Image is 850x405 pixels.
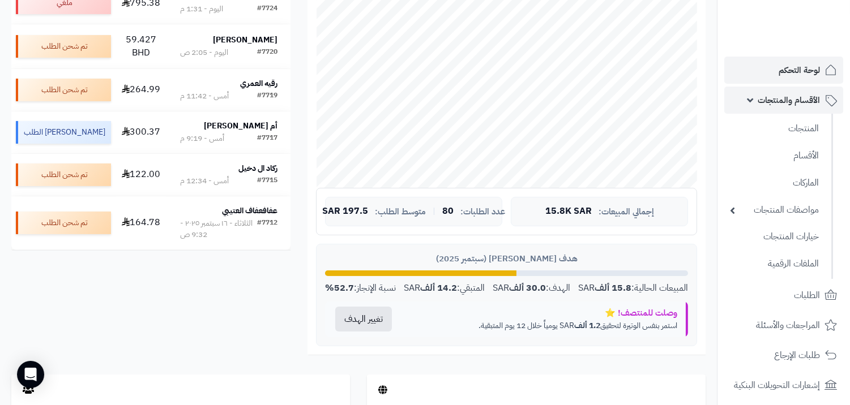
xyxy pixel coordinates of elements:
span: | [433,207,435,216]
div: نسبة الإنجاز: [325,282,396,295]
strong: 14.2 ألف [420,281,457,295]
strong: 52.7% [325,281,354,295]
div: [PERSON_NAME] الطلب [16,121,111,144]
div: المبيعات الحالية: SAR [578,282,688,295]
td: 264.99 [116,69,167,111]
div: تم شحن الطلب [16,35,111,58]
td: 164.78 [116,196,167,249]
span: عدد الطلبات: [460,207,505,217]
a: المنتجات [724,117,825,141]
strong: أم [PERSON_NAME] [204,120,277,132]
strong: رقيه العمري [240,77,277,89]
div: تم شحن الطلب [16,79,111,101]
div: الثلاثاء - ١٦ سبتمبر ٢٠٢٥ - 9:32 ص [180,218,257,240]
p: استمر بنفس الوتيرة لتحقيق SAR يومياً خلال 12 يوم المتبقية. [411,320,677,331]
td: 59.427 BHD [116,24,167,68]
a: خيارات المنتجات [724,225,825,249]
a: طلبات الإرجاع [724,342,843,369]
span: إشعارات التحويلات البنكية [734,377,820,393]
span: 15.8K SAR [545,206,592,217]
strong: [PERSON_NAME] [213,34,277,46]
div: أمس - 11:42 م [180,91,229,102]
div: #7724 [257,3,277,15]
a: الملفات الرقمية [724,252,825,276]
span: 197.5 SAR [322,206,368,217]
span: متوسط الطلب: [375,207,426,217]
div: #7717 [257,133,277,144]
span: إجمالي المبيعات: [599,207,654,217]
div: الهدف: SAR [493,282,570,295]
strong: 15.8 ألف [595,281,631,295]
div: وصلت للمنتصف! ⭐ [411,307,677,319]
img: logo-2.png [773,8,839,32]
div: أمس - 9:19 م [180,133,224,144]
strong: 1.2 ألف [574,320,600,331]
span: طلبات الإرجاع [774,347,820,363]
span: 80 [442,206,454,217]
div: Open Intercom Messenger [17,361,44,388]
button: تغيير الهدف [335,307,392,331]
a: الأقسام [724,144,825,168]
span: المراجعات والأسئلة [756,317,820,333]
div: تم شحن الطلب [16,212,111,234]
strong: 30.0 ألف [509,281,546,295]
div: تم شحن الطلب [16,163,111,186]
div: اليوم - 1:31 م [180,3,223,15]
a: لوحة التحكم [724,57,843,84]
div: اليوم - 2:05 ص [180,47,228,58]
div: #7715 [257,175,277,187]
div: هدف [PERSON_NAME] (سبتمبر 2025) [325,253,688,265]
strong: ركاد ال دخيل [238,162,277,174]
div: المتبقي: SAR [404,282,485,295]
div: #7720 [257,47,277,58]
a: مواصفات المنتجات [724,198,825,222]
span: لوحة التحكم [779,62,820,78]
td: 300.37 [116,111,167,153]
div: #7712 [257,218,277,240]
div: أمس - 12:34 م [180,175,229,187]
strong: عفافعفاف العتيبي [222,205,277,217]
td: 122.00 [116,154,167,196]
div: #7719 [257,91,277,102]
span: الأقسام والمنتجات [758,92,820,108]
span: الطلبات [794,287,820,303]
a: الماركات [724,171,825,195]
a: المراجعات والأسئلة [724,312,843,339]
a: إشعارات التحويلات البنكية [724,372,843,399]
a: الطلبات [724,282,843,309]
